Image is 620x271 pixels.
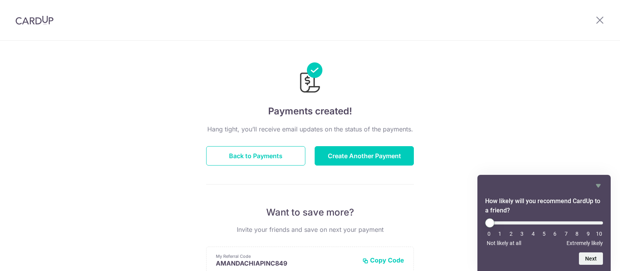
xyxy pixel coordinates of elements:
p: My Referral Code [216,253,356,259]
img: Payments [298,62,322,95]
p: Invite your friends and save on next your payment [206,225,414,234]
p: Hang tight, you’ll receive email updates on the status of the payments. [206,124,414,134]
li: 10 [595,231,603,237]
div: How likely will you recommend CardUp to a friend? Select an option from 0 to 10, with 0 being Not... [485,218,603,246]
h2: How likely will you recommend CardUp to a friend? Select an option from 0 to 10, with 0 being Not... [485,197,603,215]
li: 5 [540,231,548,237]
p: AMANDACHIAPINC849 [216,259,356,267]
img: CardUp [15,16,53,25]
div: How likely will you recommend CardUp to a friend? Select an option from 0 to 10, with 0 being Not... [485,181,603,265]
button: Next question [579,252,603,265]
button: Create Another Payment [315,146,414,166]
li: 7 [562,231,570,237]
li: 9 [584,231,592,237]
li: 3 [518,231,526,237]
button: Hide survey [594,181,603,190]
span: Extremely likely [567,240,603,246]
button: Back to Payments [206,146,305,166]
li: 6 [551,231,559,237]
button: Copy Code [362,256,404,264]
li: 0 [485,231,493,237]
li: 1 [496,231,504,237]
span: Not likely at all [487,240,521,246]
li: 4 [529,231,537,237]
p: Want to save more? [206,206,414,219]
li: 2 [507,231,515,237]
h4: Payments created! [206,104,414,118]
li: 8 [573,231,581,237]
